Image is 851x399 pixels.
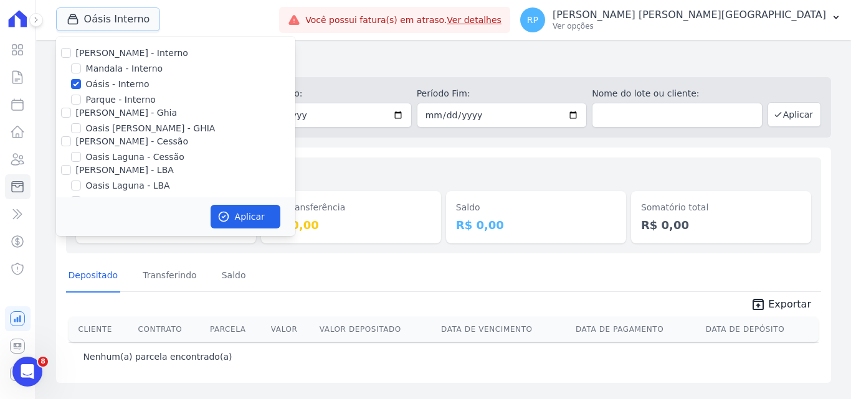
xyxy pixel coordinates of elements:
a: Ver detalhes [447,15,502,25]
label: [PERSON_NAME] - LBA [76,165,174,175]
span: Você possui fatura(s) em atraso. [305,14,502,27]
label: [PERSON_NAME] - Ghia [76,108,177,118]
label: Oasis Laguna - Cessão [86,151,184,164]
button: Aplicar [768,102,821,127]
p: Ver opções [553,21,826,31]
label: Período Inicío: [241,87,412,100]
a: Transferindo [140,260,199,293]
th: Cliente [69,317,133,342]
button: Aplicar [211,205,280,228]
label: Oasis Laguna - LBA [86,179,170,192]
label: Mandala - Interno [86,62,163,75]
dt: Em transferência [271,201,431,214]
th: Valor Depositado [315,317,436,342]
iframe: Intercom live chat [12,357,42,387]
button: Oásis Interno [56,7,161,31]
span: RP [527,16,538,24]
label: [PERSON_NAME] - Cessão [76,136,188,146]
i: unarchive [751,297,766,312]
h2: Minha Carteira [56,50,831,72]
p: [PERSON_NAME] [PERSON_NAME][GEOGRAPHIC_DATA] [553,9,826,21]
th: Parcela [205,317,266,342]
span: 8 [38,357,48,367]
dd: R$ 0,00 [271,217,431,233]
a: Depositado [66,260,121,293]
dt: Somatório total [641,201,801,214]
dd: R$ 0,00 [641,217,801,233]
a: unarchive Exportar [741,297,821,314]
button: RP [PERSON_NAME] [PERSON_NAME][GEOGRAPHIC_DATA] Ver opções [510,2,851,37]
label: Nome do lote ou cliente: [592,87,763,100]
label: [PERSON_NAME] - Interno [76,48,188,58]
th: Data de Depósito [701,317,819,342]
label: Parque - Interno [86,93,156,106]
th: Contrato [133,317,205,342]
dt: Saldo [456,201,616,214]
th: Valor [266,317,315,342]
label: Período Fim: [417,87,587,100]
p: Nenhum(a) parcela encontrado(a) [83,350,232,363]
dd: R$ 0,00 [456,217,616,233]
label: Oásis - Interno [86,78,150,91]
th: Data de Vencimento [436,317,571,342]
label: Oasis [PERSON_NAME] - GHIA [86,122,216,135]
span: Exportar [768,297,811,312]
th: Data de Pagamento [571,317,701,342]
label: Oasis Laguna - LBA 2 [86,195,178,208]
a: Saldo [219,260,249,293]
